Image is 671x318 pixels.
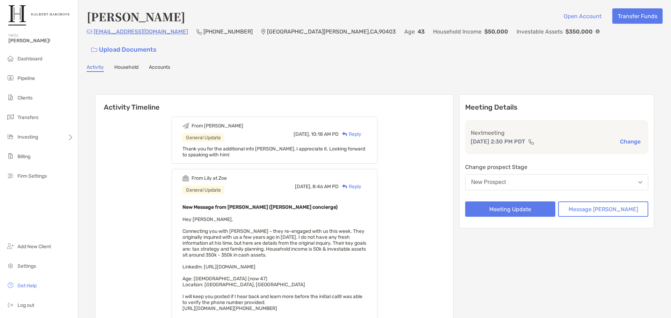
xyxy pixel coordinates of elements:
[192,175,227,181] div: From Lily at Zoe
[17,134,38,140] span: Investing
[267,27,396,36] p: [GEOGRAPHIC_DATA][PERSON_NAME] , CA , 90403
[17,263,36,269] span: Settings
[8,3,70,28] img: Zoe Logo
[192,123,243,129] div: From [PERSON_NAME]
[182,146,365,158] span: Thank you for the additional info [PERSON_NAME], I appreciate it. Looking forward to speaking wit...
[182,123,189,129] img: Event icon
[94,27,188,36] p: [EMAIL_ADDRESS][DOMAIN_NAME]
[6,93,15,102] img: clients icon
[465,103,648,112] p: Meeting Details
[565,27,593,36] p: $350,000
[6,171,15,180] img: firm-settings icon
[404,27,415,36] p: Age
[558,8,607,24] button: Open Account
[342,184,347,189] img: Reply icon
[182,175,189,182] img: Event icon
[295,184,311,190] span: [DATE],
[471,179,506,185] div: New Prospect
[471,128,643,137] p: Next meeting
[6,74,15,82] img: pipeline icon
[638,181,642,184] img: Open dropdown arrow
[87,30,92,34] img: Email Icon
[8,38,74,44] span: [PERSON_NAME]!
[91,47,97,52] img: button icon
[149,64,170,72] a: Accounts
[17,95,33,101] span: Clients
[465,163,648,171] p: Change prospect Stage
[17,283,37,289] span: Get Help
[6,54,15,62] img: dashboard icon
[87,64,104,72] a: Activity
[17,173,47,179] span: Firm Settings
[6,261,15,270] img: settings icon
[471,137,525,146] p: [DATE] 2:30 PM PDT
[339,131,361,138] div: Reply
[558,201,648,217] button: Message [PERSON_NAME]
[95,95,453,111] h6: Activity Timeline
[596,29,600,34] img: Info Icon
[17,56,42,62] span: Dashboard
[17,75,35,81] span: Pipeline
[87,42,161,57] a: Upload Documents
[114,64,138,72] a: Household
[294,131,310,137] span: [DATE],
[17,302,34,308] span: Log out
[261,29,266,35] img: Location Icon
[17,244,51,250] span: Add New Client
[182,133,224,142] div: General Update
[182,186,224,194] div: General Update
[612,8,663,24] button: Transfer Funds
[182,204,338,210] b: New Message from [PERSON_NAME] ([PERSON_NAME] concierge)
[17,154,30,160] span: Billing
[433,27,482,36] p: Household Income
[311,131,339,137] span: 10:18 AM PD
[6,301,15,309] img: logout icon
[6,132,15,141] img: investing icon
[342,132,347,136] img: Reply icon
[418,27,425,36] p: 43
[203,27,253,36] p: [PHONE_NUMBER]
[465,174,648,190] button: New Prospect
[6,242,15,250] img: add_new_client icon
[17,114,38,120] span: Transfers
[517,27,563,36] p: Investable Assets
[618,138,643,145] button: Change
[6,281,15,289] img: get-help icon
[312,184,339,190] span: 8:46 AM PD
[484,27,508,36] p: $50,000
[6,113,15,121] img: transfers icon
[528,139,534,145] img: communication type
[87,8,185,24] h4: [PERSON_NAME]
[6,152,15,160] img: billing icon
[339,183,361,190] div: Reply
[465,201,555,217] button: Meeting Update
[196,29,202,35] img: Phone Icon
